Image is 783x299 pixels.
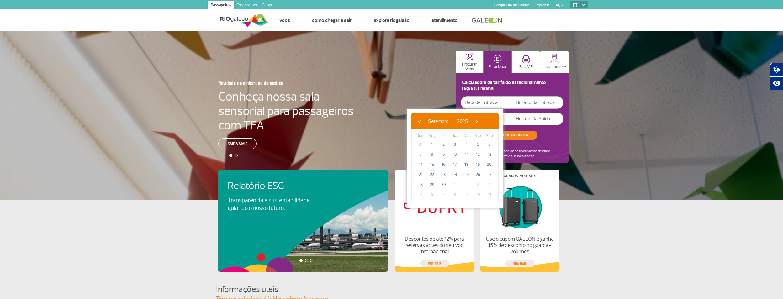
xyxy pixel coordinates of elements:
[484,160,495,170] span: 20
[438,170,448,180] span: 23
[473,139,483,149] span: 5
[228,180,327,192] h4: Relatório ESG
[449,133,461,139] th: weekday
[450,170,460,180] span: 24
[312,17,352,24] a: Como chegar e sair
[483,149,551,159] p: Tempo estimado de deslocamento de carro: Ative a sua localização
[473,160,483,170] span: 19
[438,160,448,170] span: 16
[484,51,511,73] button: Estacionar
[427,190,437,200] span: 6
[427,149,437,160] span: 8
[415,190,426,200] span: 5
[519,65,533,69] p: Sala VIP
[484,133,495,139] th: weekday
[218,138,257,149] a: Saiba mais
[484,139,495,149] span: 6
[407,109,503,208] bs-datepicker-container: calendar
[415,149,426,160] span: 7
[462,170,472,180] span: 25
[400,236,468,255] p: Descontos de até 12% para reservas antes do seu voo internacional
[556,3,563,7] a: RQS
[415,117,424,126] button: ‹
[438,180,448,190] span: 30
[400,183,468,231] img: Lojas
[438,139,448,149] span: 2
[494,55,502,63] img: carParkingHomeActive.svg
[489,65,507,69] p: Estacionar
[462,160,472,170] span: 18
[457,118,468,124] span: 2025
[485,236,554,255] p: Use o cupom GALEON e ganhe 15% de desconto no guarda-volumes
[484,170,495,180] span: 27
[550,54,559,63] img: hospitality.svg
[543,65,566,70] p: Hospitalidade
[415,170,426,180] span: 21
[522,55,530,63] img: vipRoom.svg
[415,160,426,170] span: 14
[216,284,567,295] h4: Informações úteis
[473,180,483,190] span: 3
[540,51,569,73] button: Hospitalidade
[536,3,550,7] a: Imprensa
[512,96,563,109] input: Horário da Entrada
[473,190,483,200] span: 10
[462,139,472,149] span: 4
[512,113,563,125] input: Horário da Saída
[450,139,460,149] span: 3
[427,170,437,180] span: 22
[259,1,274,11] a: Cargo
[473,149,483,160] span: 12
[427,180,437,190] span: 29
[438,190,448,200] span: 7
[228,197,317,212] p: Transparência e sustentabilidade guiando o nosso futuro.
[462,149,472,160] span: 11
[415,180,426,190] span: 28
[770,76,783,90] button: Abrir recursos assistivos.
[485,183,554,231] img: Guarda-volumes
[473,170,483,180] span: 26
[504,174,536,178] h4: Guarda-volumes
[484,180,495,190] span: 4
[472,133,484,139] th: weekday
[218,89,354,133] h4: Conheça nossa sala sensorial para passageiros com TEA
[450,190,460,200] span: 8
[466,53,473,60] img: airplaneHome.svg
[218,76,323,89] h3: Novidade no embarque doméstico
[420,260,449,267] a: veja mais
[415,117,481,123] bs-datepicker-navigation-view: ​ ​ ​
[279,17,290,24] a: Voos
[462,190,472,200] span: 9
[461,81,563,84] h4: Calculadora de tarifa do estacionamento
[512,51,540,73] button: Sala VIP
[472,117,481,126] button: ›
[431,17,458,24] a: Atendimento
[450,160,460,170] span: 17
[415,139,426,149] span: 31
[494,3,529,7] a: Compra On-line GaleOn
[456,51,483,73] button: Procurar Voos
[461,87,563,90] p: Faça a sua reserva!
[438,149,448,160] span: 9
[461,133,472,139] th: weekday
[487,131,537,140] button: CALCULAR TARIFA
[450,180,460,190] span: 1
[427,160,437,170] span: 15
[424,117,453,126] button: Setembro
[438,133,449,139] th: weekday
[428,118,449,124] span: Setembro
[415,133,426,139] th: weekday
[505,260,534,267] a: veja mais
[426,133,438,139] th: weekday
[427,139,437,149] span: 1
[453,117,472,126] button: 2025
[208,1,234,11] a: Passageiros
[461,96,512,109] input: Data de Entrada
[770,63,783,90] div: Plugin de acessibilidade da Hand Talk.
[484,149,495,160] span: 13
[228,180,378,212] a: Relatório ESGTransparência e sustentabilidade guiando o nosso futuro.
[450,149,460,160] span: 10
[462,180,472,190] span: 2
